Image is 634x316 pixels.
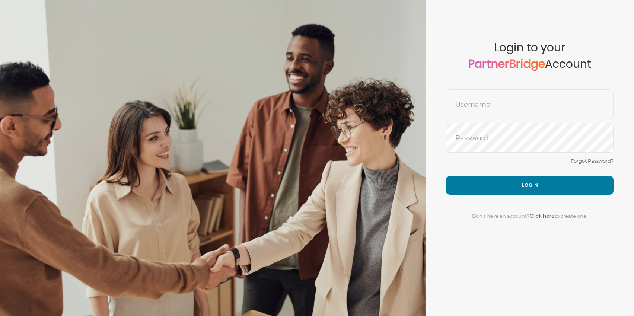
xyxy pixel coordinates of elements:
span: Login to your Account [446,41,614,89]
a: Forgot Password? [571,158,614,164]
button: Login [446,176,614,195]
a: PartnerBridge [468,56,545,72]
a: Click here [529,212,555,220]
span: Don't have an account? to create one! [472,213,587,219]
